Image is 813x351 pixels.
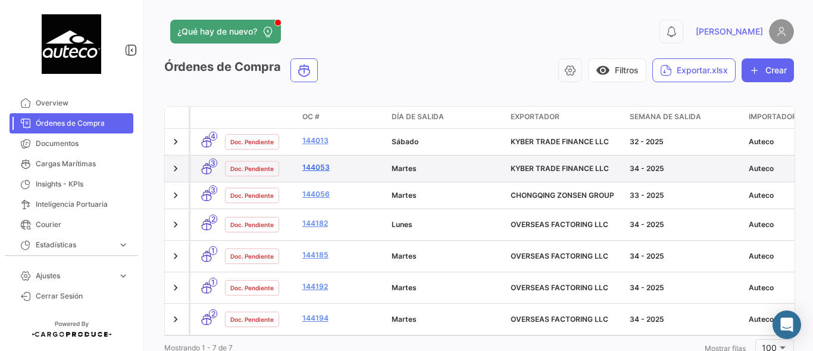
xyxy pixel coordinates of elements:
span: Courier [36,219,129,230]
span: Semana de Salida [630,111,701,122]
span: Auteco [749,315,774,324]
a: Insights - KPIs [10,174,133,194]
span: Ajustes [36,271,113,281]
img: placeholder-user.png [769,19,794,44]
span: Día de Salida [392,111,444,122]
span: Auteco [749,191,774,200]
span: Auteco [749,164,774,173]
span: OC # [302,111,320,122]
span: OVERSEAS FACTORING LLC [511,283,608,292]
span: Exportador [511,111,559,122]
button: Crear [742,58,794,82]
a: Expand/Collapse Row [170,282,182,294]
a: Expand/Collapse Row [170,219,182,231]
span: Documentos [36,138,129,149]
span: KYBER TRADE FINANCE LLC [511,164,609,173]
div: Martes [392,251,501,262]
span: Cargas Marítimas [36,159,129,169]
span: 1 [209,246,217,255]
span: Estadísticas [36,240,113,250]
a: Expand/Collapse Row [170,136,182,148]
span: 4 [209,132,217,141]
datatable-header-cell: Semana de Salida [625,107,744,128]
span: Auteco [749,220,774,229]
span: Órdenes de Compra [36,118,129,129]
span: Insights - KPIs [36,179,129,190]
span: Doc. Pendiente [230,164,274,173]
div: 34 - 2025 [630,251,739,262]
datatable-header-cell: Modo de Transporte [190,107,220,128]
span: Doc. Pendiente [230,220,274,229]
span: Overview [36,98,129,108]
button: Exportar.xlsx [652,58,736,82]
div: 34 - 2025 [630,314,739,325]
a: 144013 [302,135,382,146]
a: Órdenes de Compra [10,113,133,133]
a: 144053 [302,162,382,173]
span: OVERSEAS FACTORING LLC [511,251,608,260]
span: Doc. Pendiente [230,315,274,324]
span: Doc. Pendiente [230,251,274,261]
a: 144194 [302,313,382,324]
span: visibility [596,63,610,77]
span: expand_more [118,271,129,281]
span: Cerrar Sesión [36,291,129,302]
div: Abrir Intercom Messenger [773,310,801,339]
datatable-header-cell: OC # [298,107,387,128]
span: Doc. Pendiente [230,191,274,200]
datatable-header-cell: Exportador [506,107,625,128]
a: Expand/Collapse Row [170,190,182,201]
button: visibilityFiltros [588,58,646,82]
div: Martes [392,282,501,293]
span: ¿Qué hay de nuevo? [177,26,257,38]
div: 33 - 2025 [630,190,739,201]
button: ¿Qué hay de nuevo? [170,20,281,44]
span: [PERSON_NAME] [696,26,763,38]
div: 34 - 2025 [630,282,739,293]
span: Auteco [749,283,774,292]
div: Martes [392,314,501,325]
span: Auteco [749,251,774,260]
a: 144182 [302,218,382,229]
a: 144185 [302,250,382,260]
span: 2 [209,215,217,223]
span: OVERSEAS FACTORING LLC [511,315,608,324]
div: 34 - 2025 [630,219,739,230]
div: Martes [392,190,501,201]
a: Overview [10,93,133,113]
div: Sábado [392,136,501,147]
span: 2 [209,309,217,318]
span: 3 [209,159,217,167]
span: Doc. Pendiente [230,137,274,147]
a: Cargas Marítimas [10,154,133,174]
h3: Órdenes de Compra [164,58,321,82]
div: 34 - 2025 [630,163,739,174]
span: KYBER TRADE FINANCE LLC [511,137,609,146]
button: Ocean [291,59,317,82]
img: 4e60ea66-e9d8-41bd-bd0e-266a1ab356ac.jpeg [42,14,101,74]
a: 144192 [302,281,382,292]
a: Courier [10,215,133,235]
span: Doc. Pendiente [230,283,274,293]
a: Inteligencia Portuaria [10,194,133,215]
a: Expand/Collapse Row [170,163,182,175]
span: Inteligencia Portuaria [36,199,129,210]
span: Importador [749,111,797,122]
div: Martes [392,163,501,174]
a: Documentos [10,133,133,154]
div: Lunes [392,219,501,230]
div: 32 - 2025 [630,136,739,147]
span: Auteco [749,137,774,146]
datatable-header-cell: Día de Salida [387,107,506,128]
span: expand_more [118,240,129,250]
span: OVERSEAS FACTORING LLC [511,220,608,229]
span: 1 [209,278,217,287]
datatable-header-cell: Estado Doc. [220,107,298,128]
span: CHONGQING ZONSEN GROUP [511,191,614,200]
span: 3 [209,185,217,194]
a: Expand/Collapse Row [170,313,182,325]
a: 144056 [302,189,382,200]
a: Expand/Collapse Row [170,250,182,262]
